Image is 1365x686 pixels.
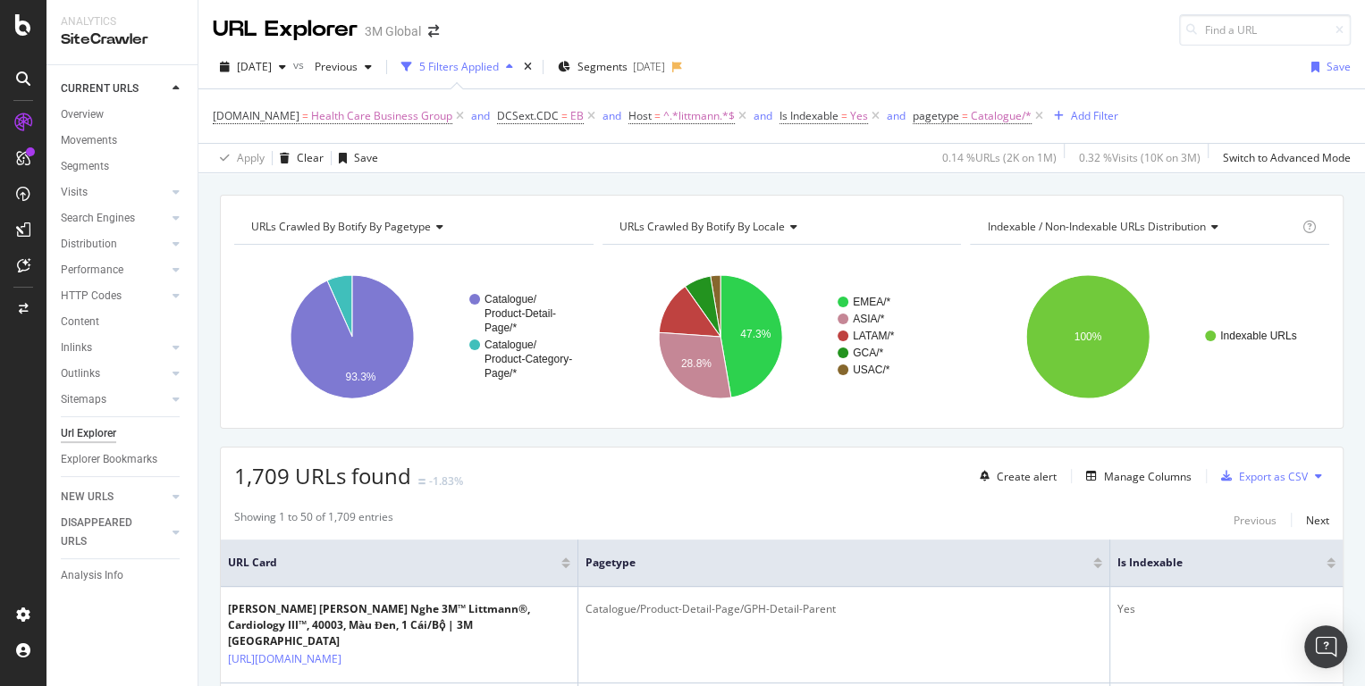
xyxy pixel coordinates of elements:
a: Explorer Bookmarks [61,450,185,469]
a: Inlinks [61,339,167,357]
span: Is Indexable [779,108,838,123]
text: USAC/* [853,364,890,376]
div: 0.14 % URLs ( 2K on 1M ) [942,150,1057,165]
button: Apply [213,144,265,172]
div: Open Intercom Messenger [1304,625,1347,668]
div: Content [61,313,99,331]
span: DCSext.CDC [497,108,559,123]
text: EMEA/* [853,296,890,308]
span: URLs Crawled By Botify By pagetype [251,219,431,234]
a: Search Engines [61,209,167,228]
div: and [754,108,772,123]
div: 0.32 % Visits ( 10K on 3M ) [1079,150,1201,165]
div: [PERSON_NAME] [PERSON_NAME] Nghe 3M™ Littmann®, Cardiology III™, 40003, Màu Đen, 1 Cái/Bộ | 3M [G... [228,601,570,649]
button: Segments[DATE] [551,53,672,81]
button: [DATE] [213,53,293,81]
div: Showing 1 to 50 of 1,709 entries [234,509,393,531]
div: times [520,58,535,76]
a: Analysis Info [61,566,185,585]
span: URL Card [228,555,557,571]
text: Page/* [484,322,517,334]
svg: A chart. [970,259,1329,414]
span: Host [628,108,652,123]
span: Indexable / Non-Indexable URLs distribution [987,219,1205,234]
button: and [471,107,490,124]
div: DISAPPEARED URLS [61,514,151,551]
div: Overview [61,105,104,124]
div: Save [354,150,378,165]
div: Distribution [61,235,117,254]
text: Catalogue/ [484,339,537,351]
text: 28.8% [680,357,711,370]
span: [DOMAIN_NAME] [213,108,299,123]
div: Outlinks [61,364,100,383]
span: Is Indexable [1117,555,1300,571]
span: pagetype [913,108,959,123]
button: Save [332,144,378,172]
svg: A chart. [602,259,962,414]
a: CURRENT URLS [61,79,167,98]
button: Save [1304,53,1351,81]
input: Find a URL [1179,14,1351,46]
span: Segments [577,59,628,74]
button: and [602,107,621,124]
span: Yes [850,104,868,129]
a: Sitemaps [61,390,167,409]
span: 1,709 URLs found [234,461,411,490]
div: Apply [237,150,265,165]
button: 5 Filters Applied [394,53,520,81]
span: URLs Crawled By Botify By locale [619,219,785,234]
text: Catalogue/ [484,293,537,305]
text: Page/* [484,367,517,380]
div: Analysis Info [61,566,123,585]
div: and [471,108,490,123]
h4: Indexable / Non-Indexable URLs Distribution [983,213,1299,241]
div: Manage Columns [1104,469,1192,484]
div: Segments [61,157,109,176]
span: 2024 May. 26th [237,59,272,74]
span: = [962,108,968,123]
div: Explorer Bookmarks [61,450,157,469]
div: Search Engines [61,209,135,228]
a: Url Explorer [61,424,185,443]
div: Save [1327,59,1351,74]
a: Outlinks [61,364,167,383]
button: Export as CSV [1214,462,1308,490]
button: Clear [273,144,324,172]
a: NEW URLS [61,488,167,506]
text: 47.3% [740,328,771,340]
span: ^.*littmann.*$ [663,104,735,129]
div: URL Explorer [213,14,358,45]
button: Manage Columns [1079,465,1192,487]
button: Create alert [973,462,1057,490]
div: 3M Global [365,22,421,40]
button: Switch to Advanced Mode [1216,144,1351,172]
img: Equal [418,479,426,484]
text: 93.3% [345,371,375,383]
span: = [302,108,308,123]
div: Url Explorer [61,424,116,443]
div: Catalogue/Product-Detail-Page/GPH-Detail-Parent [586,601,1102,617]
div: Analytics [61,14,183,29]
span: EB [570,104,584,129]
h4: URLs Crawled By Botify By locale [616,213,946,241]
div: Movements [61,131,117,150]
a: Visits [61,183,167,202]
div: Next [1306,513,1329,528]
div: arrow-right-arrow-left [428,25,439,38]
h4: URLs Crawled By Botify By pagetype [248,213,577,241]
div: and [887,108,906,123]
div: Yes [1117,601,1336,617]
a: Distribution [61,235,167,254]
div: Switch to Advanced Mode [1223,150,1351,165]
div: A chart. [234,259,594,414]
div: and [602,108,621,123]
div: Create alert [997,469,1057,484]
button: Add Filter [1047,105,1118,127]
button: Next [1306,509,1329,531]
span: Catalogue/* [971,104,1032,129]
div: Clear [297,150,324,165]
text: Product-Category- [484,353,572,365]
